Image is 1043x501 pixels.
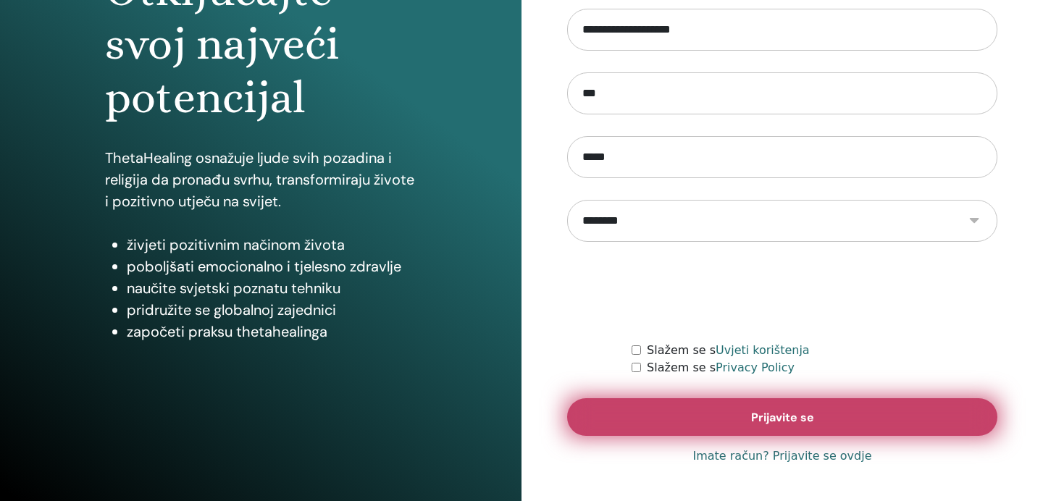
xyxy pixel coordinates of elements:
[127,277,416,299] li: naučite svjetski poznatu tehniku
[692,447,871,465] a: Imate račun? Prijavite se ovdje
[672,264,892,320] iframe: reCAPTCHA
[647,342,810,359] label: Slažem se s
[567,398,997,436] button: Prijavite se
[105,147,416,212] p: ThetaHealing osnažuje ljude svih pozadina i religija da pronađu svrhu, transformiraju živote i po...
[716,361,795,374] a: Privacy Policy
[127,234,416,256] li: živjeti pozitivnim načinom života
[127,256,416,277] li: poboljšati emocionalno i tjelesno zdravlje
[127,321,416,342] li: započeti praksu thetahealinga
[127,299,416,321] li: pridružite se globalnoj zajednici
[716,343,810,357] a: Uvjeti korištenja
[751,410,814,425] span: Prijavite se
[647,359,795,376] label: Slažem se s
